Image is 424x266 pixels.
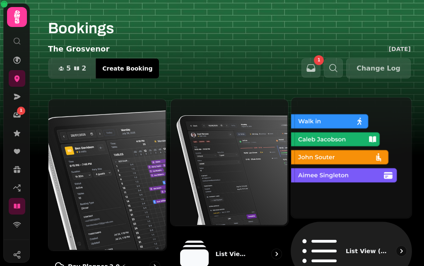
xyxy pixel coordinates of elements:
svg: go to [272,250,281,258]
p: List view (Old - going soon) [346,246,391,255]
button: 52 [48,59,96,78]
span: 2 [82,65,86,72]
button: Create Booking [96,59,159,78]
span: 1 [20,108,22,114]
img: List View 2.0 ⚡ (New) [170,98,288,225]
span: Create Booking [102,66,152,71]
p: The Grosvenor [48,43,109,55]
a: 1 [9,107,25,123]
img: Day Planner 2.0 ⚡ [48,98,166,250]
span: Change Log [357,65,400,72]
img: List view (Old - going soon) [290,97,410,217]
button: Change Log [346,59,411,78]
svg: go to [397,246,405,255]
p: [DATE] [389,45,411,53]
span: 1 [318,58,320,62]
p: List View 2.0 ⚡ (New) [215,250,249,258]
span: 5 [66,65,71,72]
